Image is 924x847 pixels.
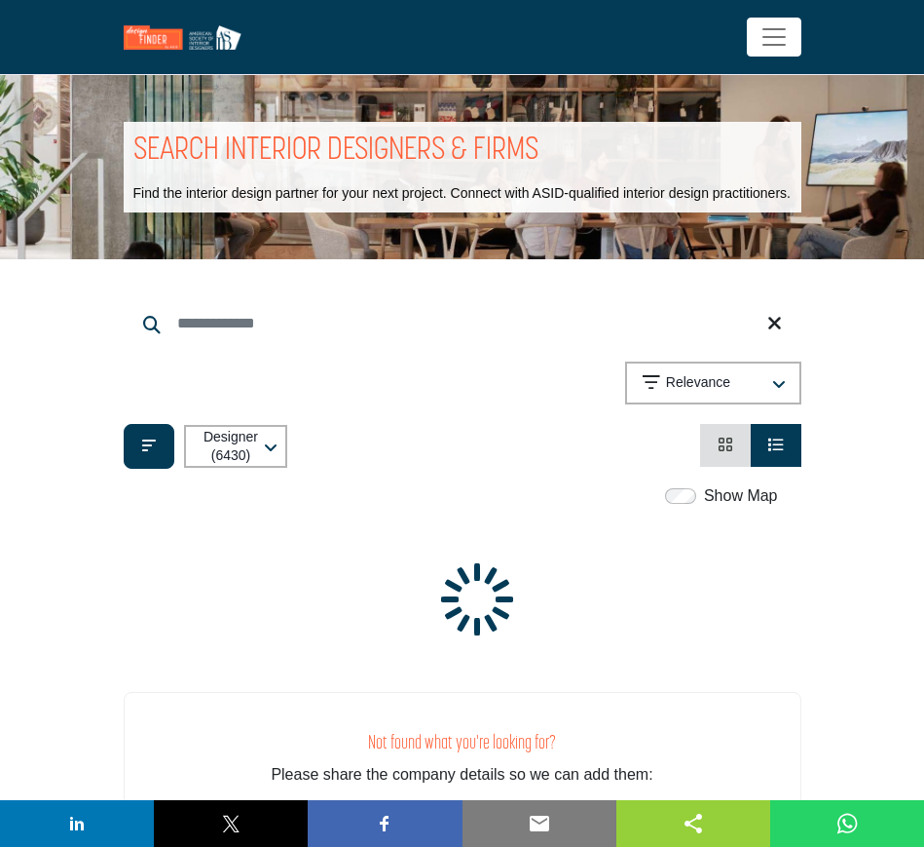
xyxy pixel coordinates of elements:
[718,437,733,453] a: View Card
[124,25,251,50] img: Site Logo
[704,484,778,508] label: Show Map
[219,812,242,835] img: twitter sharing button
[184,425,287,468] button: Designer (6430)
[133,184,791,204] p: Find the interior design partner for your next project. Connect with ASID-qualified interior desi...
[666,373,730,393] p: Relevance
[682,812,705,835] img: sharethis sharing button
[133,132,538,173] h1: SEARCH INTERIOR DESIGNERS & FIRMS
[747,18,801,57] button: Toggle navigation
[751,424,801,467] li: List View
[202,428,261,466] p: Designer (6430)
[625,362,801,404] button: Relevance
[65,812,89,835] img: linkedin sharing button
[271,766,652,783] span: Please share the company details so we can add them:
[528,812,551,835] img: email sharing button
[700,424,751,467] li: Card View
[768,437,784,453] a: View List
[124,424,174,469] button: Filter categories
[835,812,859,835] img: whatsapp sharing button
[164,732,761,755] h3: Not found what you're looking for?
[124,300,801,347] input: Search Keyword
[373,812,396,835] img: facebook sharing button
